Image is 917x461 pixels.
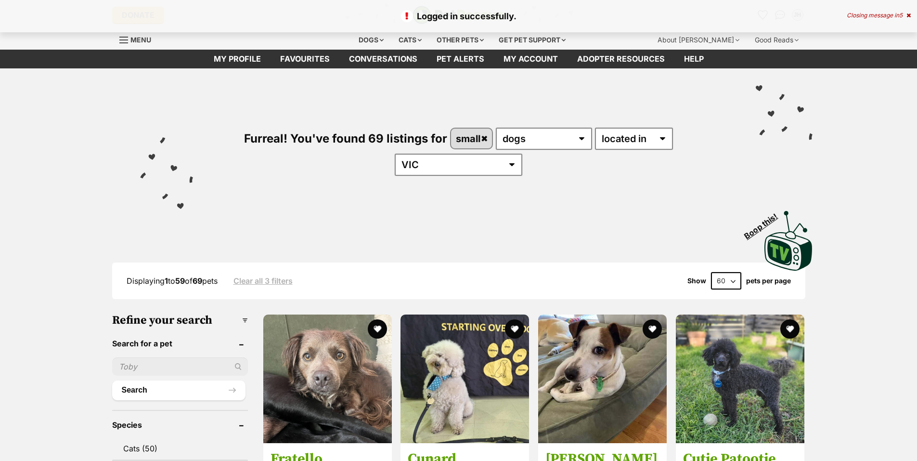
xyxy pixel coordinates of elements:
strong: 59 [175,276,185,286]
input: Toby [112,357,248,376]
div: Get pet support [492,30,572,50]
span: Furreal! You've found 69 listings for [244,132,447,145]
div: Dogs [352,30,390,50]
button: favourite [643,319,662,339]
img: Fratello - Dachshund x Border Collie Dog [263,315,392,443]
span: Displaying to of pets [127,276,218,286]
strong: 69 [193,276,202,286]
span: Boop this! [742,206,787,240]
div: Good Reads [748,30,805,50]
img: PetRescue TV logo [764,211,813,271]
label: pets per page [746,277,791,285]
div: About [PERSON_NAME] [651,30,746,50]
img: Luna - Jack Russell Terrier Dog [538,315,667,443]
header: Search for a pet [112,339,248,348]
button: Search [112,381,245,400]
div: Cats [392,30,428,50]
h3: Refine your search [112,314,248,327]
button: favourite [367,319,387,339]
div: Closing message in [847,12,911,19]
header: Species [112,421,248,429]
img: Cunard - Poodle (Toy) x Maltese Dog [400,315,529,443]
a: My account [494,50,568,68]
div: Other pets [430,30,491,50]
span: Menu [130,36,151,44]
a: Help [674,50,713,68]
a: Favourites [271,50,339,68]
img: Cutie Patootie - Poodle (Toy) Dog [676,315,804,443]
a: Cats (50) [112,438,248,459]
a: small [451,129,492,148]
a: Clear all 3 filters [233,277,293,285]
strong: 1 [165,276,168,286]
button: favourite [505,319,524,339]
a: My profile [204,50,271,68]
a: Pet alerts [427,50,494,68]
a: Menu [119,30,158,48]
span: Show [687,277,706,285]
a: conversations [339,50,427,68]
a: Boop this! [764,202,813,273]
p: Logged in successfully. [10,10,907,23]
span: 5 [899,12,903,19]
a: Adopter resources [568,50,674,68]
button: favourite [780,319,800,339]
